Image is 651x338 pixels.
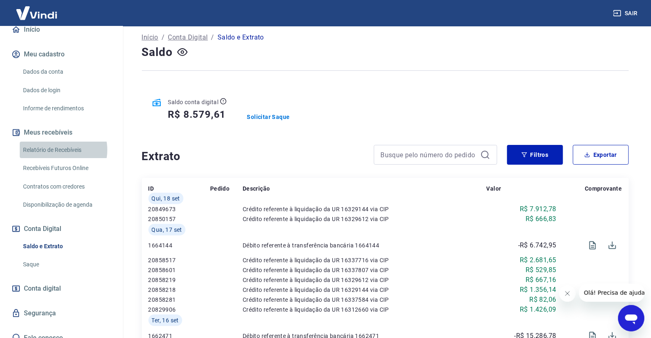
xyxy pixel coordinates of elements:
[243,276,487,284] p: Crédito referente à liquidação da UR 16329612 via CIP
[20,178,113,195] a: Contratos com credores
[148,184,154,193] p: ID
[162,33,164,42] p: /
[168,108,226,121] h5: R$ 8.579,61
[10,304,113,322] a: Segurança
[10,220,113,238] button: Conta Digital
[243,286,487,294] p: Crédito referente à liquidação da UR 16329144 via CIP
[142,33,158,42] a: Início
[20,63,113,80] a: Dados da conta
[148,215,210,223] p: 20850157
[24,283,61,294] span: Conta digital
[148,276,210,284] p: 20858219
[152,226,182,234] span: Qua, 17 set
[602,235,622,255] span: Download
[487,184,501,193] p: Valor
[243,215,487,223] p: Crédito referente à liquidação da UR 16329612 via CIP
[10,124,113,142] button: Meus recebíveis
[573,145,629,165] button: Exportar
[211,33,214,42] p: /
[148,256,210,264] p: 20858517
[142,44,173,61] h4: Saldo
[148,266,210,274] p: 20858601
[148,296,210,304] p: 20858281
[148,305,210,314] p: 20829906
[243,266,487,274] p: Crédito referente à liquidação da UR 16337807 via CIP
[526,214,556,224] p: R$ 666,83
[218,33,264,42] p: Saldo e Extrato
[530,295,556,305] p: R$ 82,06
[243,184,270,193] p: Descrição
[243,256,487,264] p: Crédito referente à liquidação da UR 16337716 via CIP
[10,280,113,298] a: Conta digital
[520,305,556,315] p: R$ 1.426,09
[243,296,487,304] p: Crédito referente à liquidação da UR 16337584 via CIP
[520,255,556,265] p: R$ 2.681,65
[5,6,69,12] span: Olá! Precisa de ajuda?
[10,45,113,63] button: Meu cadastro
[247,113,290,121] a: Solicitar Saque
[20,256,113,273] a: Saque
[20,82,113,99] a: Dados de login
[20,196,113,213] a: Disponibilização de agenda
[243,241,487,249] p: Débito referente à transferência bancária 1664144
[518,240,556,250] p: -R$ 6.742,95
[243,305,487,314] p: Crédito referente à liquidação da UR 16312660 via CIP
[210,184,229,193] p: Pedido
[20,238,113,255] a: Saldo e Extrato
[381,149,477,161] input: Busque pelo número do pedido
[618,305,644,331] iframe: Botão para abrir a janela de mensagens
[520,285,556,295] p: R$ 1.356,14
[526,265,556,275] p: R$ 529,85
[579,284,644,302] iframe: Mensagem da empresa
[583,235,602,255] span: Visualizar
[10,0,63,26] img: Vindi
[168,98,219,106] p: Saldo conta digital
[10,21,113,39] a: Início
[20,142,113,159] a: Relatório de Recebíveis
[243,205,487,213] p: Crédito referente à liquidação da UR 16329144 via CIP
[20,100,113,117] a: Informe de rendimentos
[612,6,641,21] button: Sair
[142,148,364,165] h4: Extrato
[148,241,210,249] p: 1664144
[20,160,113,177] a: Recebíveis Futuros Online
[526,275,556,285] p: R$ 667,16
[168,33,208,42] a: Conta Digital
[152,316,179,324] span: Ter, 16 set
[507,145,563,165] button: Filtros
[585,184,622,193] p: Comprovante
[148,205,210,213] p: 20849673
[520,204,556,214] p: R$ 7.912,78
[148,286,210,294] p: 20858218
[559,285,576,302] iframe: Fechar mensagem
[152,194,180,203] span: Qui, 18 set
